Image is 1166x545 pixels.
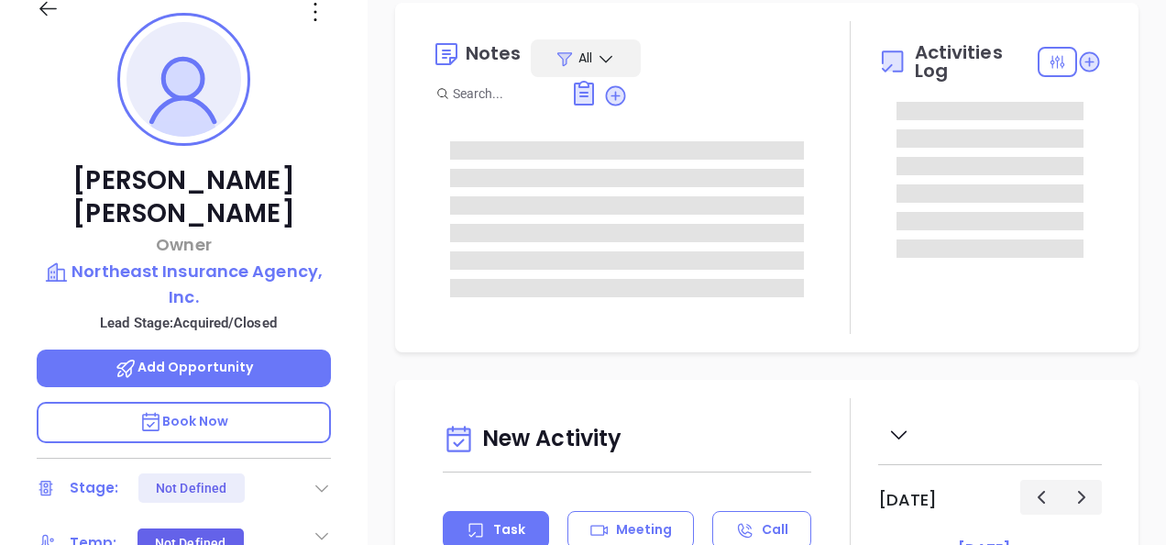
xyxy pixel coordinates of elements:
button: Previous day [1020,480,1061,514]
p: Task [493,520,525,539]
span: Activities Log [915,43,1038,80]
p: [PERSON_NAME] [PERSON_NAME] [37,164,331,230]
p: Lead Stage: Acquired/Closed [46,311,331,335]
div: Stage: [70,474,119,502]
div: New Activity [443,417,811,463]
a: Northeast Insurance Agency, Inc. [37,259,331,309]
button: Next day [1061,480,1102,514]
div: Not Defined [156,473,226,503]
img: profile-user [126,22,241,137]
span: All [578,49,592,67]
p: Meeting [616,520,673,539]
p: Call [762,520,788,539]
p: Owner [37,232,331,257]
span: Book Now [139,412,229,430]
span: Add Opportunity [115,358,254,376]
div: Notes [466,44,522,62]
input: Search... [453,83,550,104]
h2: [DATE] [878,490,937,510]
